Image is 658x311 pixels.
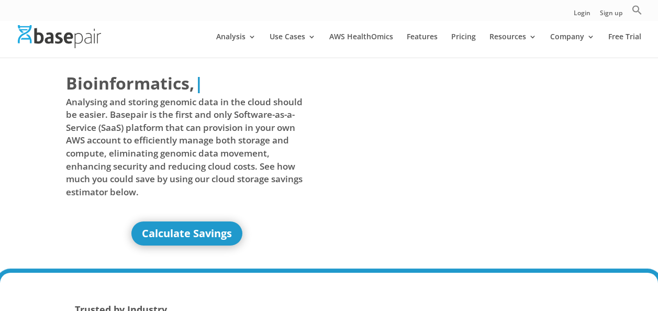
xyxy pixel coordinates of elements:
[451,33,476,58] a: Pricing
[407,33,438,58] a: Features
[66,96,308,199] span: Analysing and storing genomic data in the cloud should be easier. Basepair is the first and only ...
[66,71,194,95] span: Bioinformatics,
[632,5,642,21] a: Search Icon Link
[216,33,256,58] a: Analysis
[608,33,641,58] a: Free Trial
[336,71,578,207] iframe: Basepair - NGS Analysis Simplified
[489,33,537,58] a: Resources
[329,33,393,58] a: AWS HealthOmics
[632,5,642,15] svg: Search
[194,72,204,94] span: |
[600,10,622,21] a: Sign up
[18,25,101,48] img: Basepair
[270,33,316,58] a: Use Cases
[574,10,590,21] a: Login
[131,221,242,246] a: Calculate Savings
[550,33,595,58] a: Company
